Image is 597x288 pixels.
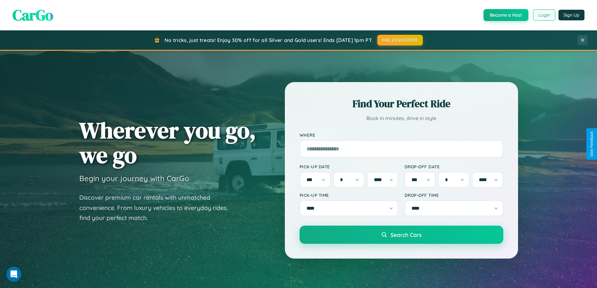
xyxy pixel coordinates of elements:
[300,226,503,244] button: Search Cars
[79,192,236,223] p: Discover premium car rentals with unmatched convenience. From luxury vehicles to everyday rides, ...
[13,5,53,25] span: CarGo
[377,35,423,45] button: HALLOWEEN30
[405,192,503,198] label: Drop-off Time
[300,114,503,123] p: Book in minutes, drive in style
[6,267,21,282] iframe: Intercom live chat
[300,97,503,111] h2: Find Your Perfect Ride
[484,9,528,21] button: Become a Host
[300,192,398,198] label: Pick-up Time
[165,37,373,43] span: No tricks, just treats! Enjoy 30% off for all Silver and Gold users! Ends [DATE] 1pm PT.
[79,118,256,167] h1: Wherever you go, we go
[533,9,555,21] button: Login
[390,231,422,238] span: Search Cars
[300,164,398,169] label: Pick-up Date
[300,132,503,138] label: Where
[79,174,189,183] h3: Begin your journey with CarGo
[405,164,503,169] label: Drop-off Date
[558,10,584,20] button: Sign Up
[589,131,594,157] div: Give Feedback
